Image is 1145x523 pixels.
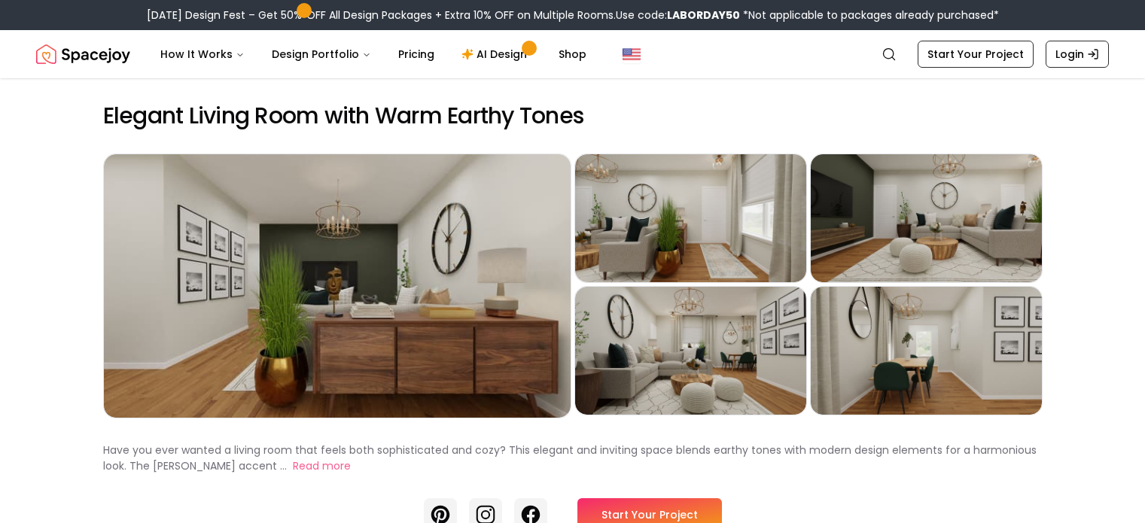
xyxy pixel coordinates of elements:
[386,39,446,69] a: Pricing
[36,30,1109,78] nav: Global
[623,45,641,63] img: United States
[147,8,999,23] div: [DATE] Design Fest – Get 50% OFF All Design Packages + Extra 10% OFF on Multiple Rooms.
[449,39,544,69] a: AI Design
[918,41,1034,68] a: Start Your Project
[293,458,351,474] button: Read more
[148,39,257,69] button: How It Works
[667,8,740,23] b: LABORDAY50
[103,102,1043,129] h2: Elegant Living Room with Warm Earthy Tones
[740,8,999,23] span: *Not applicable to packages already purchased*
[36,39,130,69] a: Spacejoy
[103,442,1037,473] p: Have you ever wanted a living room that feels both sophisticated and cozy? This elegant and invit...
[616,8,740,23] span: Use code:
[148,39,598,69] nav: Main
[36,39,130,69] img: Spacejoy Logo
[1046,41,1109,68] a: Login
[547,39,598,69] a: Shop
[260,39,383,69] button: Design Portfolio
